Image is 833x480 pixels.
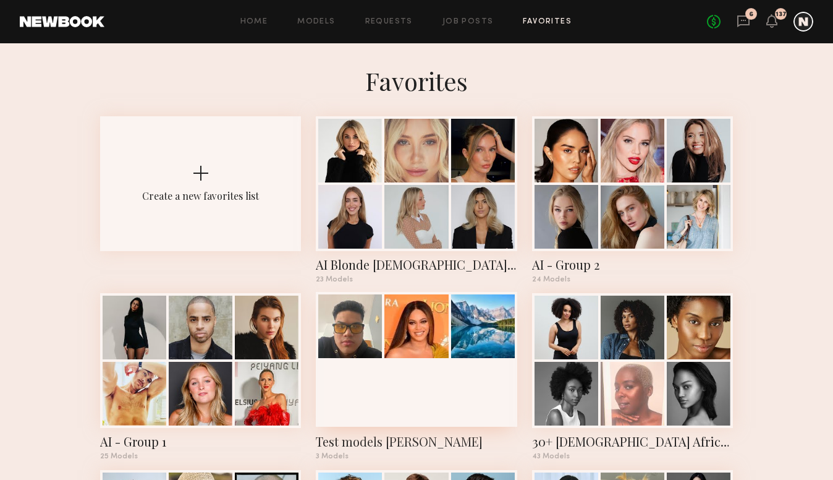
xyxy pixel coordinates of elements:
[100,116,301,293] button: Create a new favorites list
[532,276,733,283] div: 24 Models
[316,293,517,460] a: Test models [PERSON_NAME]3 Models
[532,293,733,460] a: 30+ [DEMOGRAPHIC_DATA] African America43 Models
[776,11,787,18] div: 137
[316,116,517,283] a: AI Blonde [DEMOGRAPHIC_DATA] Group23 Models
[532,256,733,273] div: AI - Group 2
[532,453,733,460] div: 43 Models
[240,18,268,26] a: Home
[316,256,517,273] div: AI Blonde Female Group
[100,433,301,450] div: AI - Group 1
[100,293,301,460] a: AI - Group 125 Models
[297,18,335,26] a: Models
[100,453,301,460] div: 25 Models
[142,189,259,202] div: Create a new favorites list
[523,18,572,26] a: Favorites
[316,453,517,460] div: 3 Models
[316,276,517,283] div: 23 Models
[442,18,494,26] a: Job Posts
[316,433,517,450] div: Test models juan
[737,14,750,30] a: 6
[749,11,753,18] div: 6
[532,116,733,283] a: AI - Group 224 Models
[532,433,733,450] div: 30+ Female African America
[365,18,413,26] a: Requests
